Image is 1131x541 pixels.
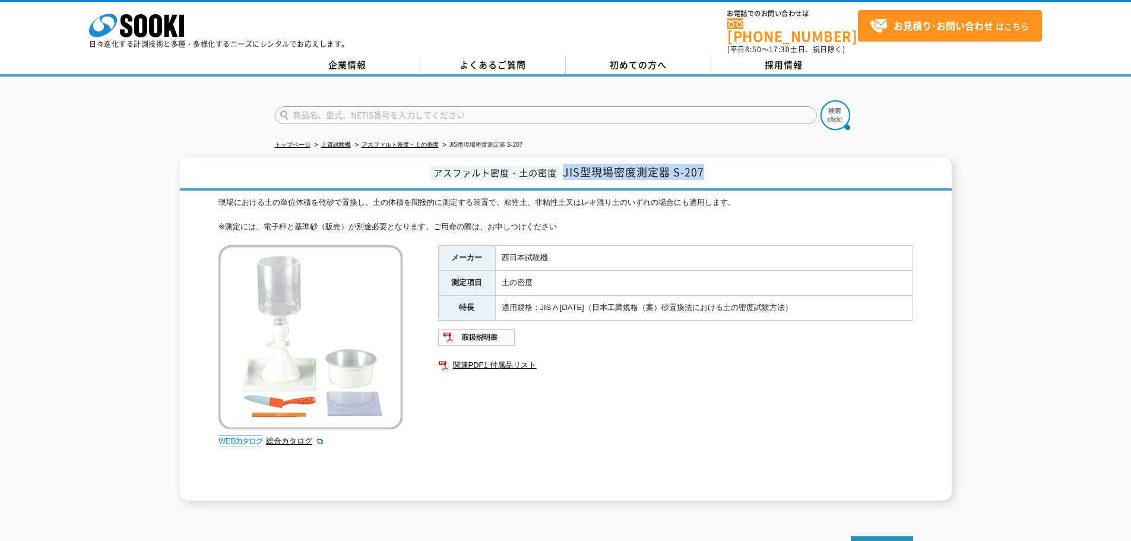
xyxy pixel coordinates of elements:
[495,271,913,296] td: 土の密度
[438,271,495,296] th: 測定項目
[727,44,845,55] span: (平日 ～ 土日、祝日除く)
[438,295,495,320] th: 特長
[870,17,1029,35] span: はこちら
[275,106,817,124] input: 商品名、型式、NETIS番号を入力してください
[438,246,495,271] th: メーカー
[438,357,913,373] a: 関連PDF1 付属品リスト
[563,164,704,180] span: JIS型現場密度測定器 S-207
[495,246,913,271] td: 西日本試験機
[89,40,349,48] p: 日々進化する計測技術と多種・多様化するニーズにレンタルでお応えします。
[275,141,311,148] a: トップページ
[745,44,762,55] span: 8:50
[610,58,667,71] span: 初めての方へ
[894,18,993,33] strong: お見積り･お問い合わせ
[321,141,351,148] a: 土質試験機
[769,44,790,55] span: 17:30
[727,10,858,17] span: お電話でのお問い合わせは
[266,436,324,445] a: 総合カタログ
[495,295,913,320] td: 適用規格：JIS A [DATE]（日本工業規格（案）砂置換法における土の密度試験方法）
[275,56,420,74] a: 企業情報
[218,197,913,233] div: 現場における土の単位体積を乾砂で置換し、土の体積を間接的に測定する装置で、粘性土、非粘性土又はレキ混り土のいずれの場合にも適用します。 ※測定には、電子秤と基準砂（販売）が別途必要となります。ご...
[820,100,850,130] img: btn_search.png
[566,56,711,74] a: 初めての方へ
[727,18,858,43] a: [PHONE_NUMBER]
[858,10,1042,42] a: お見積り･お問い合わせはこちら
[218,435,263,447] img: webカタログ
[430,166,560,179] span: アスファルト密度・土の密度
[711,56,857,74] a: 採用情報
[438,336,516,344] a: 取扱説明書
[420,56,566,74] a: よくあるご質問
[218,245,403,429] img: JIS型現場密度測定器 S-207
[438,328,516,347] img: 取扱説明書
[441,139,523,151] li: JIS型現場密度測定器 S-207
[362,141,439,148] a: アスファルト密度・土の密度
